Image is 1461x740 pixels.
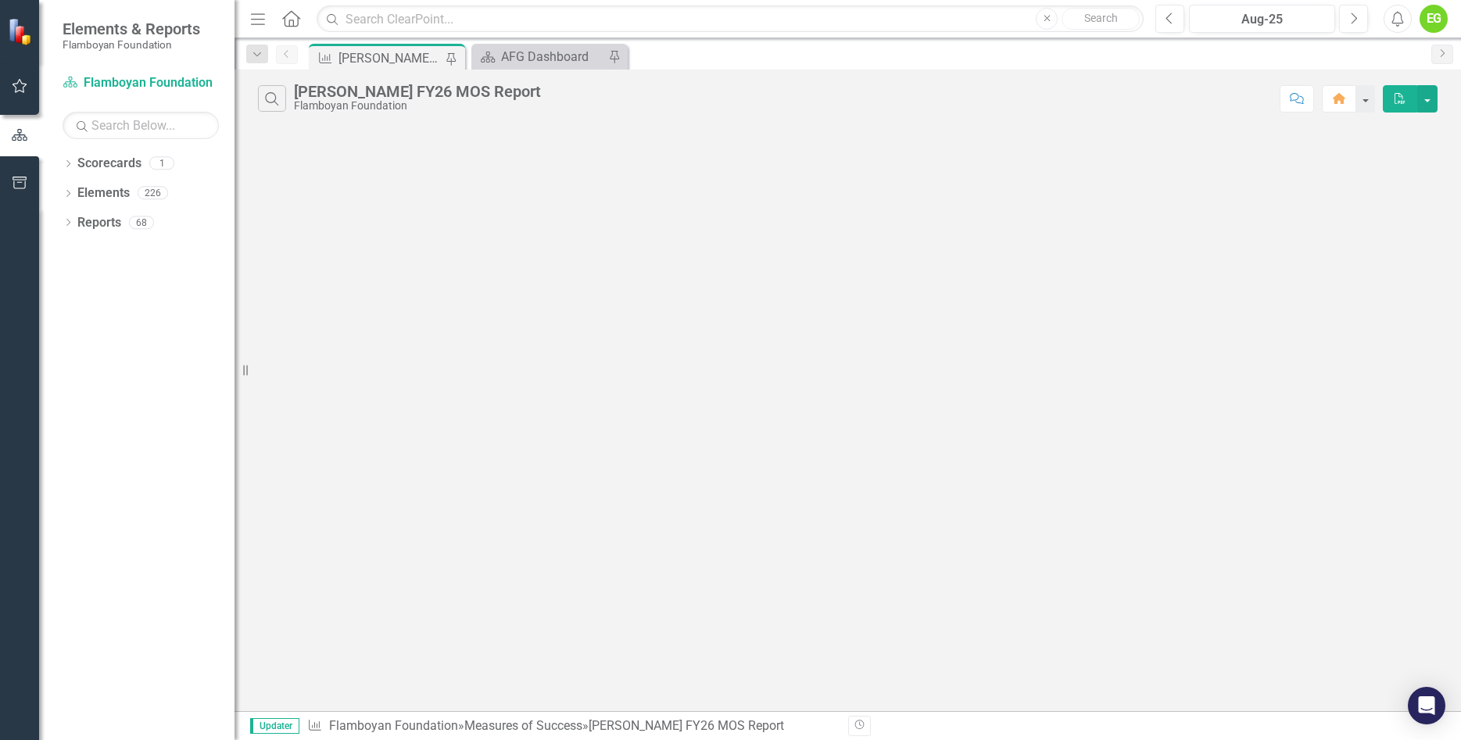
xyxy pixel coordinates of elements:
a: Scorecards [77,155,141,173]
button: Search [1062,8,1140,30]
a: Reports [77,214,121,232]
input: Search Below... [63,112,219,139]
small: Flamboyan Foundation [63,38,200,51]
a: Elements [77,184,130,202]
span: Elements & Reports [63,20,200,38]
img: ClearPoint Strategy [8,17,35,45]
span: Updater [250,718,299,734]
a: Measures of Success [464,718,582,733]
input: Search ClearPoint... [317,5,1144,33]
div: » » [307,717,836,735]
div: Flamboyan Foundation [294,100,541,112]
div: Open Intercom Messenger [1408,687,1445,724]
div: AFG Dashboard [501,47,604,66]
div: [PERSON_NAME] FY26 MOS Report [338,48,442,68]
a: Flamboyan Foundation [63,74,219,92]
span: Search [1084,12,1118,24]
a: Flamboyan Foundation [329,718,458,733]
div: [PERSON_NAME] FY26 MOS Report [589,718,784,733]
div: 1 [149,157,174,170]
button: EG [1420,5,1448,33]
div: 68 [129,216,154,229]
button: Aug-25 [1189,5,1335,33]
div: Aug-25 [1194,10,1330,29]
a: AFG Dashboard [475,47,604,66]
div: [PERSON_NAME] FY26 MOS Report [294,83,541,100]
div: 226 [138,187,168,200]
